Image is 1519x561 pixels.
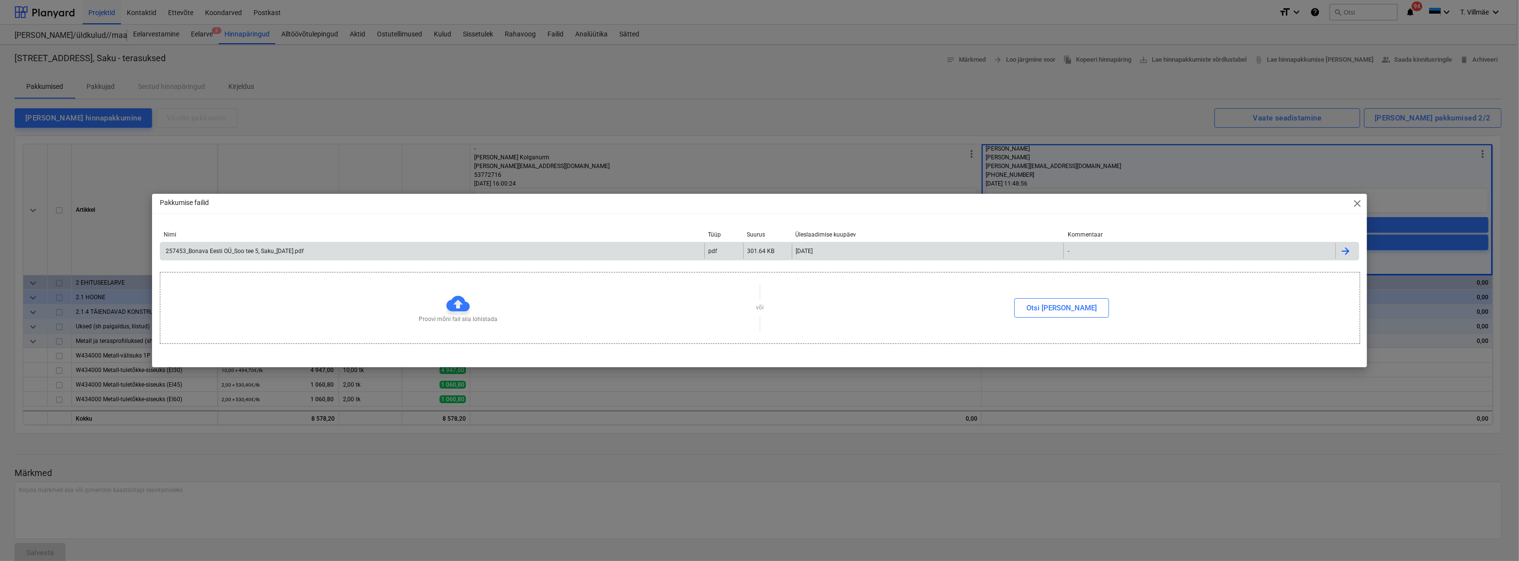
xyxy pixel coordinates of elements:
div: Otsi [PERSON_NAME] [1026,302,1097,314]
span: close [1351,198,1363,209]
div: Vestlusvidin [1470,514,1519,561]
div: [DATE] [796,248,813,255]
div: Suurus [747,231,788,238]
div: 301.64 KB [748,248,775,255]
div: pdf [709,248,717,255]
div: Kommentaar [1068,231,1332,238]
p: Pakkumise failid [160,198,209,208]
p: Proovi mõni fail siia lohistada [419,315,497,323]
div: Üleslaadimise kuupäev [796,231,1060,238]
div: Nimi [164,231,700,238]
div: - [1068,248,1069,255]
div: Proovi mõni fail siia lohistadavõiOtsi [PERSON_NAME] [160,272,1361,343]
button: Otsi [PERSON_NAME] [1014,298,1109,318]
div: 257453_Bonava Eesti OÜ_Soo tee 5, Saku_[DATE].pdf [164,248,304,255]
div: Tüüp [708,231,739,238]
p: või [756,304,764,312]
iframe: Chat Widget [1470,514,1519,561]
